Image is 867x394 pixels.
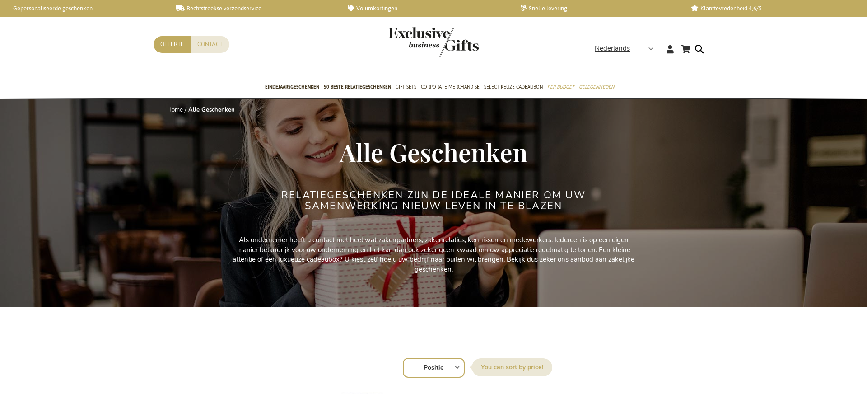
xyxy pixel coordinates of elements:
h2: Relatiegeschenken zijn de ideale manier om uw samenwerking nieuw leven in te blazen [264,190,603,211]
span: Gelegenheden [579,82,614,92]
a: store logo [388,27,433,57]
a: Volumkortingen [348,5,505,12]
span: Eindejaarsgeschenken [265,82,319,92]
span: 50 beste relatiegeschenken [324,82,391,92]
label: Sorteer op [472,358,552,376]
a: Eindejaarsgeschenken [265,76,319,99]
img: Exclusive Business gifts logo [388,27,479,57]
a: Rechtstreekse verzendservice [176,5,333,12]
a: Select Keuze Cadeaubon [484,76,543,99]
span: Per Budget [547,82,574,92]
a: Snelle levering [519,5,676,12]
a: Klanttevredenheid 4,6/5 [691,5,848,12]
a: Per Budget [547,76,574,99]
p: Als ondernemer heeft u contact met heel wat zakenpartners, zakenrelaties, kennissen en medewerker... [230,235,637,274]
span: Alle Geschenken [340,135,527,169]
a: Gelegenheden [579,76,614,99]
a: 50 beste relatiegeschenken [324,76,391,99]
a: Offerte [154,36,191,53]
span: Select Keuze Cadeaubon [484,82,543,92]
a: Contact [191,36,229,53]
a: Home [167,106,183,114]
span: Gift Sets [396,82,416,92]
span: Nederlands [595,43,630,54]
a: Corporate Merchandise [421,76,480,99]
strong: Alle Geschenken [188,106,235,114]
a: Gift Sets [396,76,416,99]
span: Corporate Merchandise [421,82,480,92]
a: Gepersonaliseerde geschenken [5,5,162,12]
